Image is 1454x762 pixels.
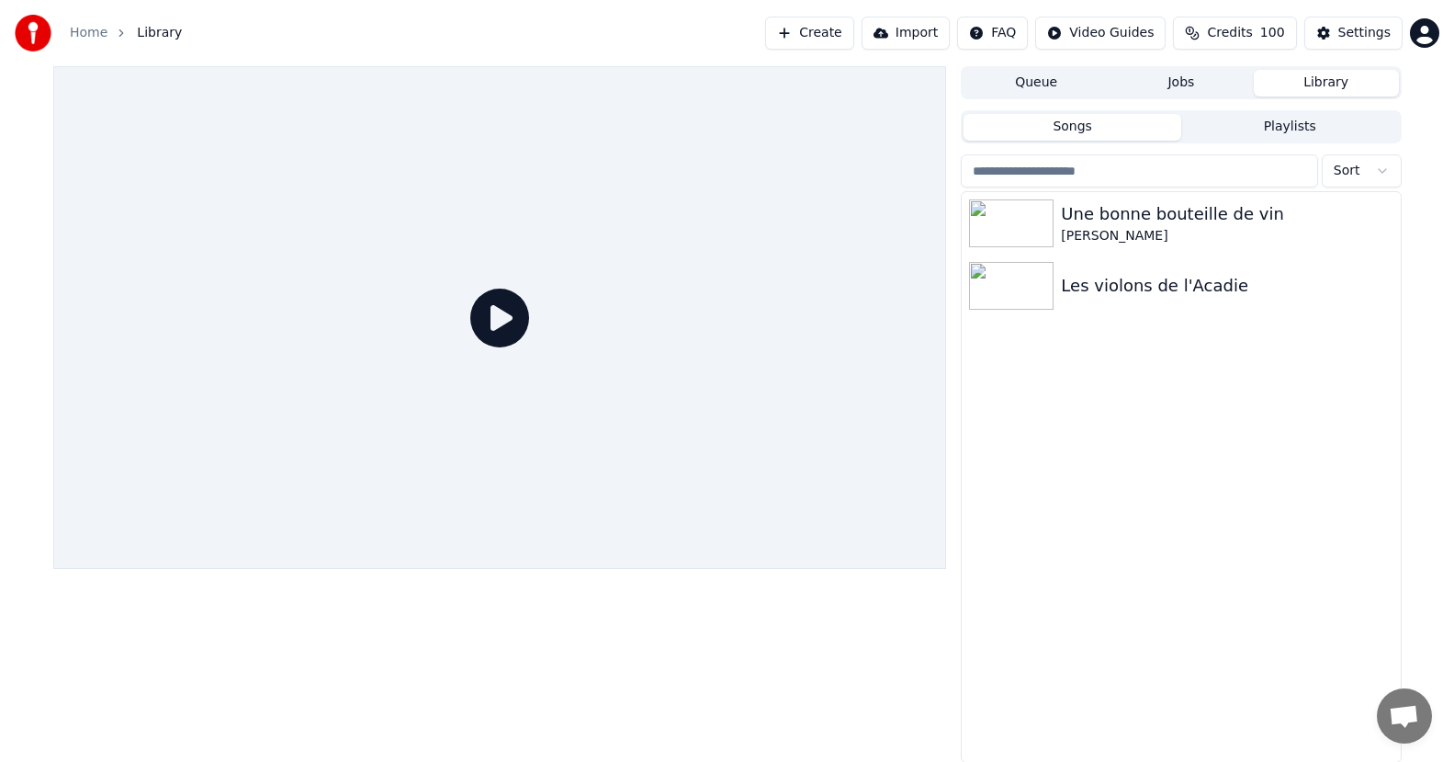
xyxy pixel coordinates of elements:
[137,24,182,42] span: Library
[1304,17,1403,50] button: Settings
[964,114,1181,141] button: Songs
[765,17,854,50] button: Create
[1377,688,1432,744] div: Open chat
[862,17,950,50] button: Import
[1109,70,1254,97] button: Jobs
[70,24,107,42] a: Home
[1207,24,1252,42] span: Credits
[1254,70,1399,97] button: Library
[1061,227,1392,245] div: [PERSON_NAME]
[1260,24,1285,42] span: 100
[957,17,1028,50] button: FAQ
[15,15,51,51] img: youka
[1035,17,1166,50] button: Video Guides
[964,70,1109,97] button: Queue
[1334,162,1360,180] span: Sort
[1173,17,1296,50] button: Credits100
[70,24,182,42] nav: breadcrumb
[1061,201,1392,227] div: Une bonne bouteille de vin
[1338,24,1391,42] div: Settings
[1181,114,1399,141] button: Playlists
[1061,273,1392,299] div: Les violons de l'Acadie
